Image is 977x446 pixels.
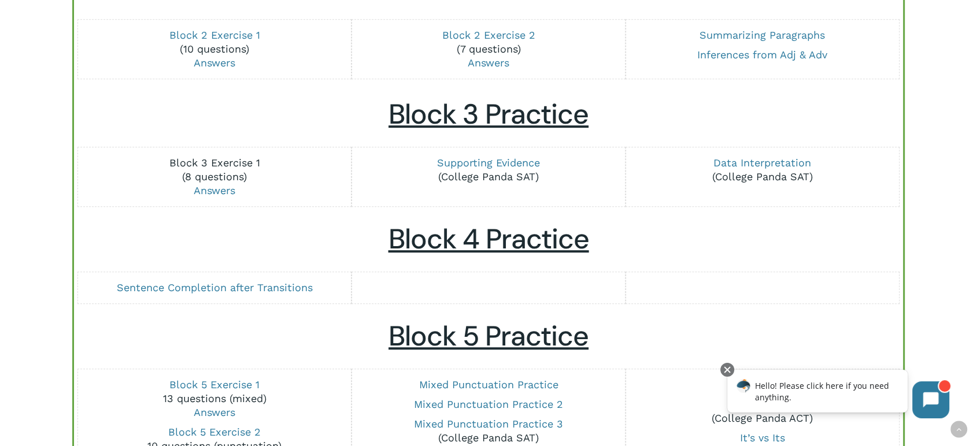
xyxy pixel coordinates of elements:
p: 13 questions (mixed) [87,378,343,419]
p: (College Panda SAT) [360,156,616,184]
a: Sentence Completion after Transitions [117,281,313,293]
p: (8 questions) [87,156,343,198]
a: Block 5 Exercise 2 [168,426,261,438]
a: Block 2 Exercise 2 [442,29,535,41]
u: Block 4 Practice [388,221,589,257]
iframe: Chatbot [715,360,961,430]
p: (7 questions) [360,28,616,70]
a: Mixed Punctuation Practice 2 [414,398,563,410]
a: It’s vs Its [740,432,785,444]
a: Mixed Punctuation Practice [419,378,558,391]
a: Block 3 Exercise 1 [169,157,260,169]
a: Answers [194,57,235,69]
p: (College Panda ACT) [634,397,890,425]
u: Block 3 Practice [388,96,589,132]
a: Mixed Punctuation Practice 3 [414,418,563,430]
a: Block 5 Exercise 1 [169,378,260,391]
a: Data Interpretation [713,157,811,169]
a: Answers [468,57,509,69]
u: Block 5 Practice [388,318,589,354]
a: Answers [194,406,235,418]
p: (10 questions) [87,28,343,70]
a: Block 2 Exercise 1 [169,29,260,41]
a: Summarizing Paragraphs [700,29,825,41]
p: (College Panda SAT) [360,417,616,445]
a: Answers [194,184,235,196]
p: (College Panda SAT) [634,156,890,184]
a: Inferences from Adj & Adv [697,49,827,61]
a: Supporting Evidence [437,157,540,169]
